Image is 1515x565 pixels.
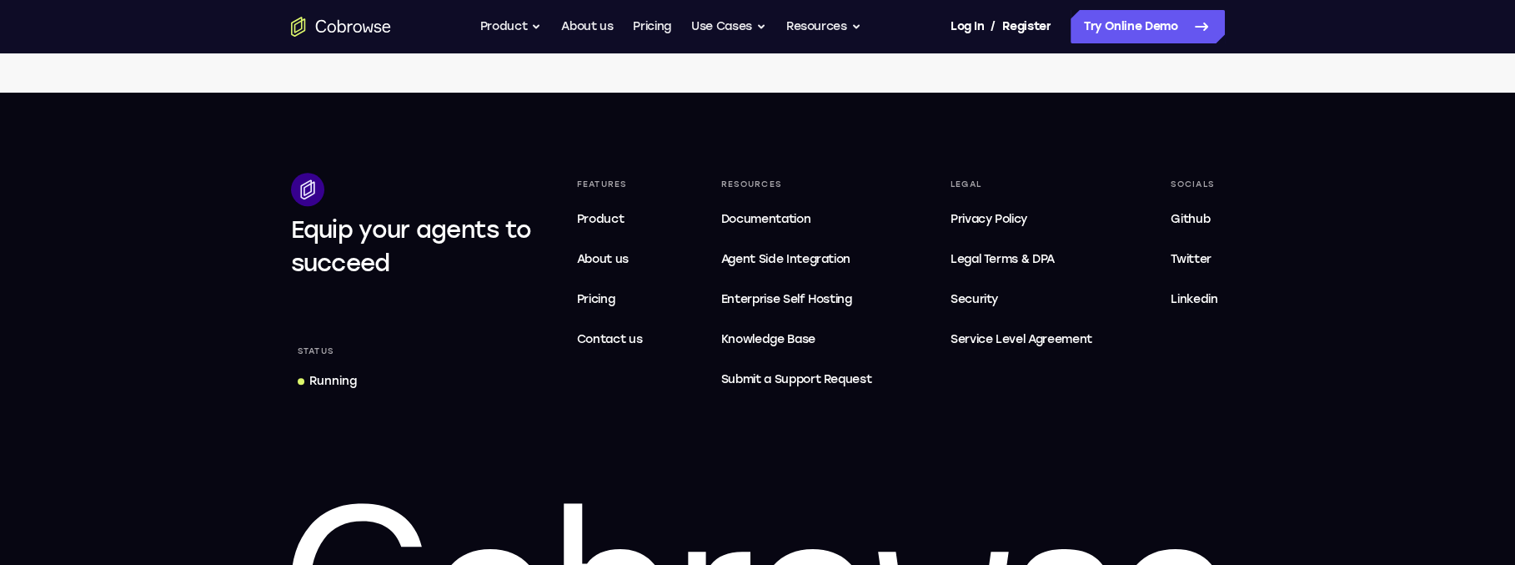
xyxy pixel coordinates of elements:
a: Running [291,366,364,396]
div: Features [570,173,650,196]
div: Legal [944,173,1099,196]
a: Enterprise Self Hosting [715,283,879,316]
span: Enterprise Self Hosting [721,290,872,310]
a: Linkedin [1164,283,1224,316]
a: Twitter [1164,243,1224,276]
a: Privacy Policy [944,203,1099,236]
a: Service Level Agreement [944,323,1099,356]
a: Log In [951,10,984,43]
a: Documentation [715,203,879,236]
div: Status [291,340,341,363]
span: Security [951,292,998,306]
a: Contact us [570,323,650,356]
a: Pricing [633,10,671,43]
span: Privacy Policy [951,212,1027,226]
span: Product [577,212,625,226]
a: Submit a Support Request [715,363,879,396]
a: Agent Side Integration [715,243,879,276]
span: Knowledge Base [721,332,815,346]
a: Security [944,283,1099,316]
span: Twitter [1171,252,1211,266]
button: Product [480,10,542,43]
a: About us [561,10,613,43]
span: Submit a Support Request [721,370,872,390]
a: Try Online Demo [1071,10,1225,43]
button: Resources [786,10,861,43]
a: Knowledge Base [715,323,879,356]
div: Resources [715,173,879,196]
div: Running [309,373,357,390]
span: Agent Side Integration [721,250,872,270]
a: Github [1164,203,1224,236]
button: Use Cases [691,10,766,43]
a: Register [1002,10,1051,43]
span: About us [577,252,629,266]
span: Linkedin [1171,292,1217,306]
span: Github [1171,212,1210,226]
span: Legal Terms & DPA [951,252,1055,266]
div: Socials [1164,173,1224,196]
span: / [991,17,996,37]
span: Pricing [577,292,615,306]
span: Service Level Agreement [951,330,1092,350]
span: Equip your agents to succeed [291,215,532,277]
a: Product [570,203,650,236]
a: About us [570,243,650,276]
a: Pricing [570,283,650,316]
span: Documentation [721,212,810,226]
span: Contact us [577,332,643,346]
a: Legal Terms & DPA [944,243,1099,276]
a: Go to the home page [291,17,391,37]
